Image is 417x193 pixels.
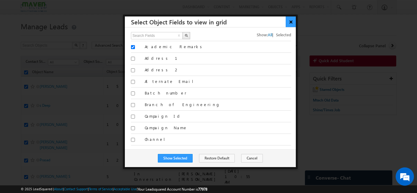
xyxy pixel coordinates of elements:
label: Campaign Id [145,113,291,119]
label: Campaign Name [145,125,291,130]
a: About [54,187,63,191]
span: 77978 [198,187,207,191]
input: Select/Unselect Column [131,80,135,84]
label: Alternate Email [145,79,291,84]
em: Start Chat [83,150,111,158]
button: Show Selected [158,154,193,163]
a: Terms of Service [89,187,113,191]
label: Academic Remarks [145,44,291,49]
span: | [272,32,276,37]
label: Address 1 [145,55,291,61]
span: Your Leadsquared Account Number is [138,187,207,191]
button: x [177,32,181,40]
input: Select/Unselect Column [131,68,135,72]
label: Channel [145,137,291,142]
span: Show: [257,32,268,37]
div: Minimize live chat window [100,3,115,18]
label: Batch number [145,90,291,96]
label: Checkbox [145,148,291,154]
span: © 2025 LeadSquared | | | | | [21,186,207,192]
span: Selected [276,32,291,37]
img: d_60004797649_company_0_60004797649 [10,32,26,40]
input: Select/Unselect Column [131,126,135,130]
input: Select/Unselect Column [131,45,135,49]
input: Select/Unselect Column [131,103,135,107]
img: Search [185,34,188,37]
textarea: Type your message and hit 'Enter' [8,56,111,145]
a: Contact Support [64,187,88,191]
input: Select/Unselect Column [131,115,135,119]
div: Chat with us now [32,32,103,40]
label: Branch of Engineering [145,102,291,107]
input: Select/Unselect Column [131,138,135,142]
input: Select/Unselect Column [131,91,135,95]
a: Acceptable Use [114,187,137,191]
button: Restore Default [199,154,235,163]
button: × [286,16,296,27]
label: Address 2 [145,67,291,73]
button: Cancel [241,154,263,163]
span: All [268,32,272,37]
input: Select/Unselect Column [131,57,135,61]
h3: Select Object Fields to view in grid [131,16,296,27]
